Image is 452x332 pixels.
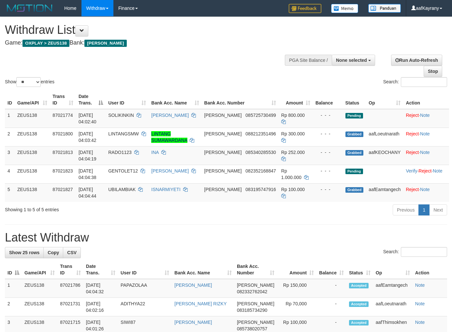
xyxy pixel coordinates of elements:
span: CSV [67,250,77,255]
span: Rp 100.000 [281,187,305,192]
a: Reject [406,131,419,136]
span: Show 25 rows [9,250,39,255]
span: Accepted [349,301,369,307]
td: [DATE] 04:02:16 [83,298,118,316]
th: Date Trans.: activate to sort column ascending [83,260,118,279]
h4: Game: Bank: [5,40,295,46]
a: Show 25 rows [5,247,44,258]
span: [PERSON_NAME] [204,168,242,173]
td: Rp 70,000 [277,298,316,316]
td: 87021786 [57,279,83,298]
td: · [403,146,449,165]
th: User ID: activate to sort column ascending [118,260,172,279]
a: Note [420,131,430,136]
td: · · [403,165,449,183]
span: Accepted [349,320,369,325]
img: Button%20Memo.svg [331,4,358,13]
span: [PERSON_NAME] [204,113,242,118]
a: LINTANG SUMAWARDANA [151,131,187,143]
th: Action [403,90,449,109]
a: Note [420,113,430,118]
a: 1 [418,204,430,215]
div: - - - [315,112,340,118]
a: Reject [406,187,419,192]
span: Copy 083195747916 to clipboard [245,187,276,192]
a: Stop [424,66,442,77]
td: ZEUS138 [22,279,57,298]
span: Copy 088212351496 to clipboard [245,131,276,136]
td: · [403,183,449,202]
td: 5 [5,183,15,202]
span: SOLIKINKIN [108,113,134,118]
span: Copy 082332762042 to clipboard [237,289,267,294]
td: aafLoeutnarath [366,128,403,146]
td: aafLoeutnarath [373,298,413,316]
span: Rp 1.000.000 [281,168,301,180]
th: Amount: activate to sort column ascending [279,90,313,109]
span: Accepted [349,283,369,288]
input: Search: [401,77,447,87]
span: [DATE] 04:04:19 [79,150,96,161]
th: Action [413,260,447,279]
td: 1 [5,279,22,298]
td: - [316,279,346,298]
a: Note [433,168,443,173]
span: [PERSON_NAME] [84,40,126,47]
span: [DATE] 04:03:42 [79,131,96,143]
a: Copy [43,247,63,258]
span: UBILAMBIAK [108,187,136,192]
span: LINTANGSMW [108,131,139,136]
td: ZEUS138 [22,298,57,316]
a: [PERSON_NAME] [174,320,212,325]
span: [DATE] 04:02:40 [79,113,96,124]
a: Previous [393,204,419,215]
a: Next [429,204,447,215]
td: 1 [5,109,15,128]
span: Copy 085340285530 to clipboard [245,150,276,155]
td: 4 [5,165,15,183]
span: Copy 085738020757 to clipboard [237,326,267,331]
th: Amount: activate to sort column ascending [277,260,316,279]
td: ZEUS138 [15,109,50,128]
a: Verify [406,168,417,173]
span: 87021827 [52,187,73,192]
td: · [403,128,449,146]
span: Copy [48,250,59,255]
td: ZEUS138 [15,146,50,165]
div: PGA Site Balance / [285,55,332,66]
th: Trans ID: activate to sort column ascending [57,260,83,279]
input: Search: [401,247,447,257]
span: Copy 083185734290 to clipboard [237,308,267,313]
td: [DATE] 04:04:32 [83,279,118,298]
td: aafEamtangech [373,279,413,298]
span: RADO1123 [108,150,132,155]
h1: Withdraw List [5,23,295,36]
th: User ID: activate to sort column ascending [106,90,149,109]
td: 3 [5,146,15,165]
a: Reject [406,113,419,118]
td: 2 [5,128,15,146]
th: Status [343,90,366,109]
th: ID [5,90,15,109]
img: MOTION_logo.png [5,3,54,13]
span: Rp 300.000 [281,131,305,136]
td: 2 [5,298,22,316]
div: - - - [315,149,340,156]
td: Rp 150,000 [277,279,316,298]
span: Rp 800.000 [281,113,305,118]
span: [PERSON_NAME] [204,187,242,192]
span: 87021800 [52,131,73,136]
a: Reject [418,168,431,173]
span: [PERSON_NAME] [204,150,242,155]
button: None selected [332,55,375,66]
th: Trans ID: activate to sort column ascending [50,90,76,109]
div: Showing 1 to 5 of 5 entries [5,204,183,213]
td: - [316,298,346,316]
img: Feedback.jpg [289,4,321,13]
a: ISNARMIYETI [151,187,180,192]
span: Rp 252.000 [281,150,305,155]
a: Note [420,187,430,192]
div: - - - [315,168,340,174]
a: CSV [63,247,81,258]
span: Grabbed [345,150,364,156]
